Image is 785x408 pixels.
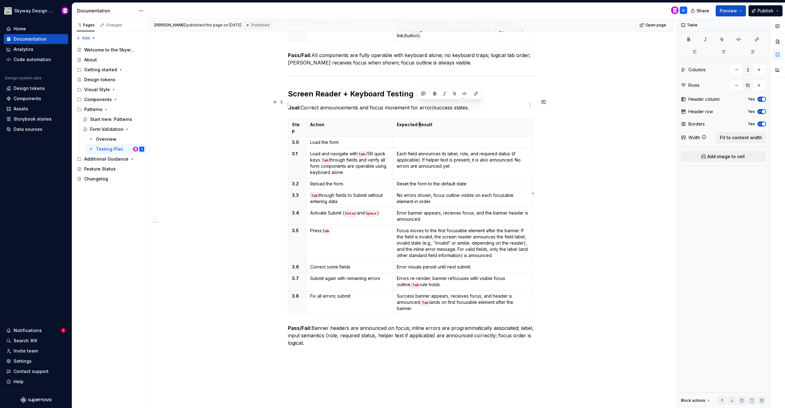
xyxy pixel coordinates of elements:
button: Notifications1 [4,326,68,335]
div: Assets [14,106,28,112]
span: Fit to content width [720,135,762,141]
p: Reset the form to the default state [397,181,529,187]
div: Page tree [74,45,147,184]
a: Design tokens [74,75,147,85]
div: Patterns [84,106,102,113]
a: Storybook stories [4,114,68,124]
span: Open page [645,23,666,28]
p: Press [310,228,389,234]
div: Width [688,135,700,141]
div: Components [74,95,147,104]
div: Welcome to the Skyway Design System! [84,47,135,53]
img: Bobby Davis [671,7,679,14]
p: All components are fully operable with keyboard alone; no keyboard traps; logical tab order; [PER... [288,51,536,66]
p: Correct announcements and focus movement for error/success states. [288,104,536,111]
div: Visual Style [74,85,147,95]
div: Home [14,26,26,32]
p: 3.4 [292,210,302,216]
a: Overview [86,134,147,144]
div: Design tokens [14,85,45,91]
button: Preview [716,5,746,16]
p: 3.3 [292,192,302,198]
a: Testing PlanBobby DavisJL [86,144,147,154]
p: Expected Result [397,122,529,128]
div: Components [84,96,112,103]
span: Share [696,8,709,14]
p: 3.1 [292,151,302,157]
div: Header column [688,96,720,102]
div: Form Validation [90,126,124,132]
p: 3.7 [292,275,302,282]
button: Add image to cell [681,151,766,162]
p: No errors shown, focus outline visible on each focusable element in order. [397,192,529,205]
a: Home [4,24,68,34]
div: Header row [688,109,713,115]
p: through fields to Submit without entering data [310,192,389,205]
code: Tab [321,157,329,164]
a: Assets [4,104,68,114]
span: Preview [720,8,737,14]
a: Invite team [4,346,68,356]
label: Yes [748,109,755,114]
svg: Supernova Logo [20,397,51,403]
a: Analytics [4,44,68,54]
div: Columns [688,67,706,73]
code: Tab [358,151,366,157]
a: Feature Status [74,164,147,174]
p: Step [292,122,302,134]
div: Storybook stories [14,116,52,122]
div: Pages [77,23,95,28]
p: 3.0 [292,139,302,145]
button: Fit to content width [716,132,766,143]
p: 3.2 [292,181,302,187]
code: Tab [411,282,420,288]
p: Error visuals persist until next submit. [397,264,529,270]
strong: Pass/Fail: [288,52,311,58]
a: Documentation [4,34,68,44]
p: Load the form [310,139,389,145]
div: Overview [96,136,116,142]
a: About [74,55,147,65]
div: Components [14,95,41,102]
div: Rows [688,82,700,88]
div: Changelog [84,176,108,182]
code: Tab [322,228,330,234]
a: Welcome to the Skyway Design System! [74,45,147,55]
span: Add image to cell [707,153,745,160]
label: Yes [748,122,755,126]
div: Skyway Design System [14,8,54,14]
div: Borders [688,121,705,127]
button: Search ⌘K [4,336,68,346]
p: Correct some fields [310,264,389,270]
code: Tab [310,193,319,199]
strong: Pass/Fail: [288,325,311,331]
div: Invite team [14,348,38,354]
p: Banner headers are announced on focus; inline errors are programmatically associated; label, inpu... [288,324,536,347]
a: Components [4,94,68,104]
span: [PERSON_NAME] [154,23,185,28]
div: Code automation [14,56,51,63]
a: Start here: Patterns [80,114,147,124]
img: Bobby Davis [61,7,69,15]
div: Notifications [14,327,42,334]
a: Design tokens [4,83,68,93]
div: Search ⌘K [14,338,37,344]
p: Activate Submit ( and ) [310,210,389,216]
code: Space [365,210,377,217]
p: Success banner appears, receives focus, and header is announced; lands on first focusable element... [397,293,529,312]
div: Analytics [14,46,33,52]
a: Settings [4,356,68,366]
div: Testing Plan [96,146,123,152]
p: Reload the form. [310,181,389,187]
div: Visual Style [84,86,110,93]
p: 3.8 [292,293,302,299]
p: Focus moves to the first focusable element after the banner. If the field is invalid, the screen ... [397,228,529,259]
p: Errors re-render; banner refocuses with visible focus outline; rule holds. [397,275,529,288]
span: Add [82,36,90,41]
button: Help [4,377,68,387]
span: Publish [757,8,774,14]
p: 3.6 [292,264,302,270]
p: Load and navigate with /SR quick keys. through fields and verify all form components are operable... [310,151,389,175]
div: Getting started [84,67,117,73]
h2: Screen Reader + Keyboard Testing [288,89,536,99]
